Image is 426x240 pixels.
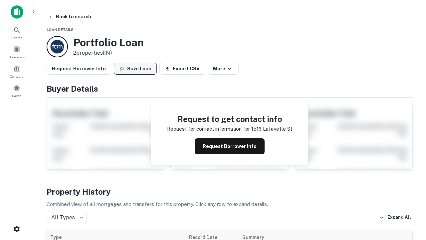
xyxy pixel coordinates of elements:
p: Request for contact information for [167,125,250,133]
span: Borrowers [9,54,25,60]
a: Contacts [2,62,31,80]
span: Contacts [10,74,23,79]
a: Borrowers [2,43,31,61]
button: Back to search [45,11,94,23]
button: Save Loan [114,63,157,75]
h4: Buyer Details [47,83,413,95]
p: 1516 lafayette st [251,125,292,133]
img: capitalize-icon.png [11,5,23,19]
span: Search [11,35,22,40]
p: 2 properties (IN) [73,49,144,57]
p: Combined view of all mortgages and transfers for this property. Click any row to expand details. [47,200,413,208]
h3: Portfolio Loan [73,36,144,49]
div: All Types [47,211,87,224]
span: Loan Details [47,28,74,32]
button: More [208,63,239,75]
button: Request Borrower Info [195,138,265,154]
button: Export CSV [159,63,205,75]
a: Search [2,24,31,42]
span: Saved [12,93,22,98]
button: Request Borrower Info [47,63,111,75]
button: Expand All [378,213,413,223]
iframe: Chat Widget [393,165,426,197]
h4: Request to get contact info [167,113,292,125]
a: Saved [2,82,31,100]
h4: Property History [47,186,413,198]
